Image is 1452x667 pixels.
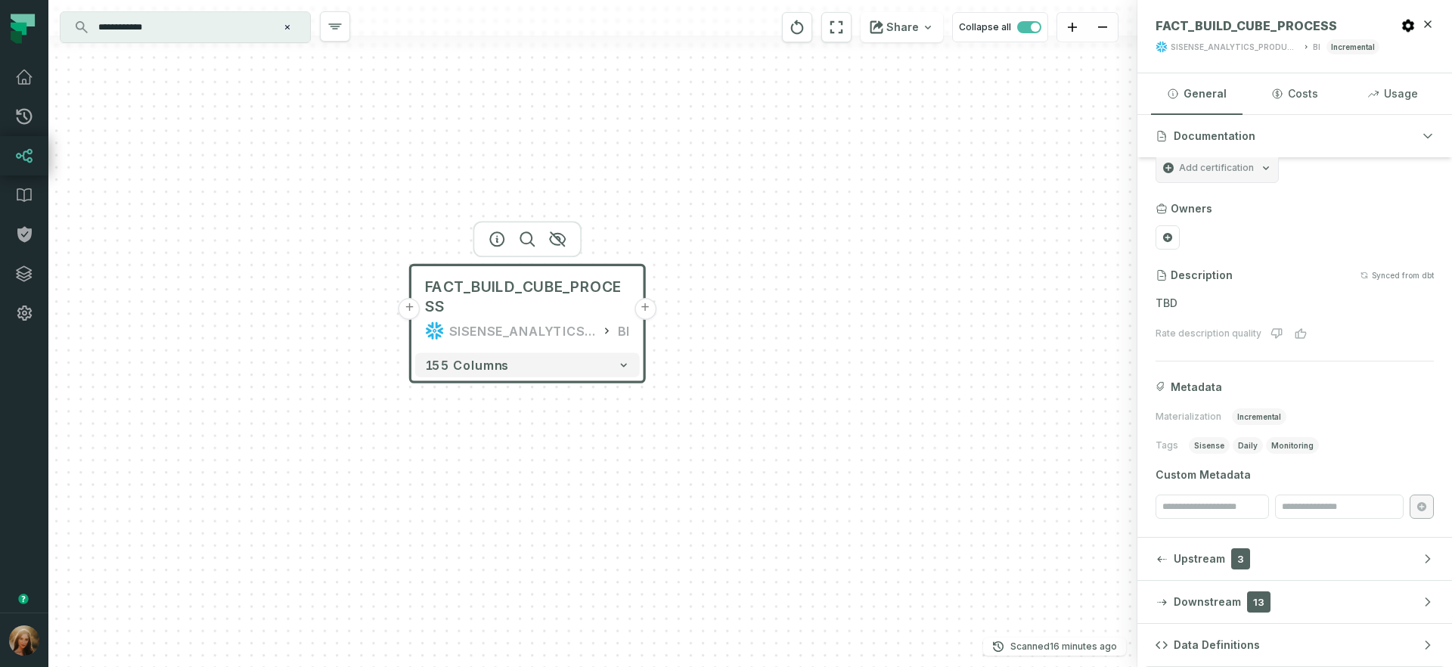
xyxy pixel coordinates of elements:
[1057,13,1087,42] button: zoom in
[1179,162,1254,174] span: Add certification
[1189,437,1230,454] span: sisense
[1233,437,1263,454] span: daily
[1010,639,1117,654] p: Scanned
[9,625,39,656] img: avatar of Sharon Harnoy
[952,12,1048,42] button: Collapse all
[1313,42,1320,53] div: BI
[1174,551,1225,566] span: Upstream
[1174,129,1255,144] span: Documentation
[1326,39,1379,54] span: incremental
[1347,73,1438,114] button: Usage
[399,298,420,320] button: +
[1232,408,1286,425] span: incremental
[1137,115,1452,157] button: Documentation
[983,638,1126,656] button: Scanned[DATE] 12:02:35 PM
[449,321,596,341] div: SISENSE_ANALYTICS_PRODUCTION
[1171,380,1222,395] span: Metadata
[1156,439,1178,451] span: Tags
[1137,624,1452,666] button: Data Definitions
[1174,594,1241,610] span: Downstream
[1171,42,1299,53] div: SISENSE_ANALYTICS_PRODUCTION
[1156,467,1434,482] span: Custom Metadata
[1174,638,1260,653] span: Data Definitions
[1171,201,1212,216] h3: Owners
[1231,548,1250,569] span: 3
[280,20,295,35] button: Clear search query
[1360,271,1434,280] button: Synced from dbt
[1151,73,1243,114] button: General
[1156,327,1261,340] div: Rate description quality
[861,12,943,42] button: Share
[1137,538,1452,580] button: Upstream3
[1087,13,1118,42] button: zoom out
[1247,591,1270,613] span: 13
[1156,295,1434,312] p: TBD
[425,277,630,316] span: FACT_BUILD_CUBE_PROCESS
[618,321,630,341] div: BI
[634,298,656,320] button: +
[425,358,509,372] span: 155 columns
[1156,411,1221,423] span: Materialization
[1050,641,1117,652] relative-time: Sep 25, 2025, 12:02 PM GMT+3
[1156,18,1337,33] span: FACT_BUILD_CUBE_PROCESS
[1171,268,1233,283] h3: Description
[1137,581,1452,623] button: Downstream13
[1266,437,1319,454] span: monitoring
[1156,153,1279,183] button: Add certification
[1249,73,1340,114] button: Costs
[17,592,30,606] div: Tooltip anchor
